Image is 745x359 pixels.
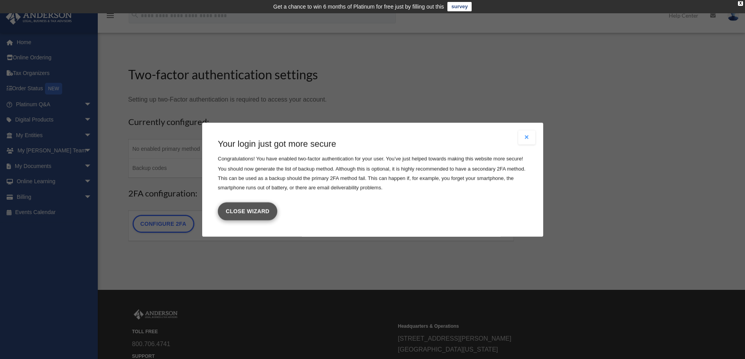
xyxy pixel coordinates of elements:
p: Congratulations! You have enabled two-factor authentication for your user. You’ve just helped tow... [218,154,528,163]
a: Close wizard [218,202,277,220]
h3: Your login just got more secure [218,138,528,150]
button: Close modal [518,130,535,145]
a: survey [447,2,472,11]
div: close [738,1,743,6]
p: You should now generate the list of backup method. Although this is optional, it is highly recomm... [218,164,528,192]
div: Get a chance to win 6 months of Platinum for free just by filling out this [273,2,444,11]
